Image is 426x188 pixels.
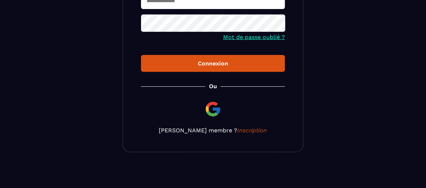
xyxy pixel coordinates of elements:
[209,83,217,90] p: Ou
[223,34,285,40] a: Mot de passe oublié ?
[141,127,285,134] p: [PERSON_NAME] membre ?
[141,55,285,72] button: Connexion
[204,101,222,118] img: google
[238,127,267,134] a: Inscription
[147,60,279,67] div: Connexion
